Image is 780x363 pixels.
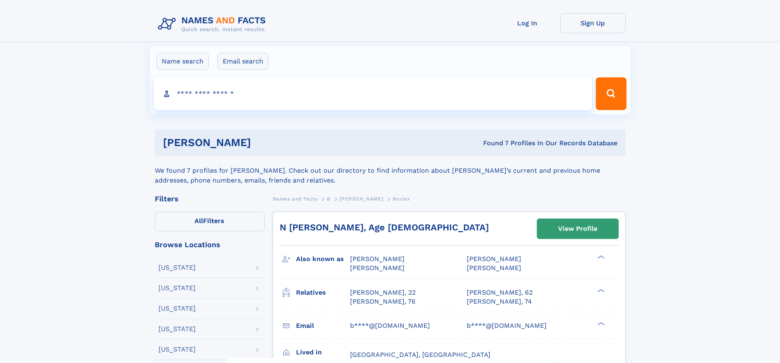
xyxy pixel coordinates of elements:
[495,13,560,33] a: Log In
[280,222,489,232] a: N [PERSON_NAME], Age [DEMOGRAPHIC_DATA]
[155,241,265,248] div: Browse Locations
[393,196,410,202] span: Norlex
[467,255,521,263] span: [PERSON_NAME]
[350,288,416,297] a: [PERSON_NAME], 22
[339,194,383,204] a: [PERSON_NAME]
[467,264,521,272] span: [PERSON_NAME]
[155,212,265,231] label: Filters
[327,194,330,204] a: B
[595,255,605,260] div: ❯
[350,264,405,272] span: [PERSON_NAME]
[163,138,367,148] h1: [PERSON_NAME]
[156,53,209,70] label: Name search
[537,219,618,239] a: View Profile
[158,285,196,291] div: [US_STATE]
[350,351,491,358] span: [GEOGRAPHIC_DATA], [GEOGRAPHIC_DATA]
[467,288,533,297] a: [PERSON_NAME], 62
[158,346,196,353] div: [US_STATE]
[350,255,405,263] span: [PERSON_NAME]
[339,196,383,202] span: [PERSON_NAME]
[155,13,273,35] img: Logo Names and Facts
[367,139,617,148] div: Found 7 Profiles In Our Records Database
[155,195,265,203] div: Filters
[155,156,626,185] div: We found 7 profiles for [PERSON_NAME]. Check out our directory to find information about [PERSON_...
[158,305,196,312] div: [US_STATE]
[296,252,350,266] h3: Also known as
[296,319,350,333] h3: Email
[296,286,350,300] h3: Relatives
[217,53,269,70] label: Email search
[560,13,626,33] a: Sign Up
[158,264,196,271] div: [US_STATE]
[595,288,605,293] div: ❯
[273,194,318,204] a: Names and Facts
[467,297,532,306] a: [PERSON_NAME], 74
[558,219,597,238] div: View Profile
[350,297,416,306] a: [PERSON_NAME], 76
[158,326,196,332] div: [US_STATE]
[154,77,592,110] input: search input
[595,321,605,326] div: ❯
[194,217,203,225] span: All
[296,345,350,359] h3: Lived in
[327,196,330,202] span: B
[596,77,626,110] button: Search Button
